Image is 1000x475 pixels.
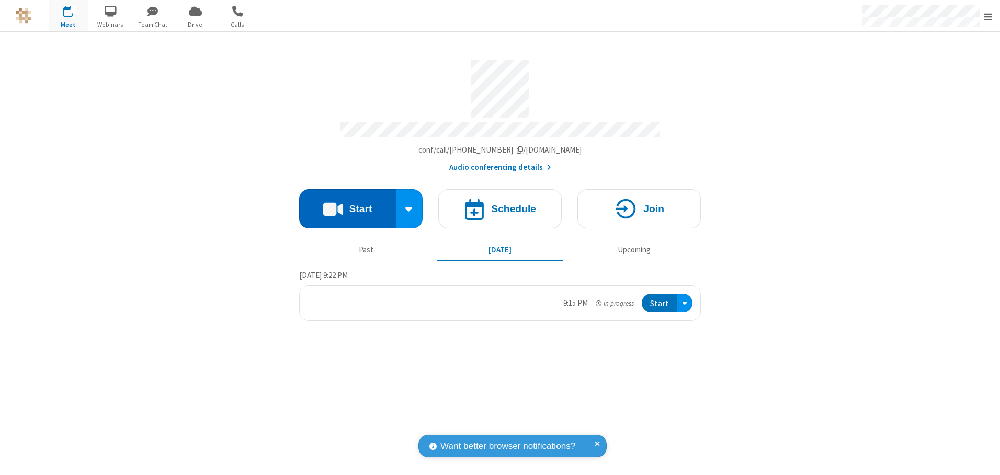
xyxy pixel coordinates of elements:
[642,294,677,313] button: Start
[299,189,396,228] button: Start
[299,52,701,173] section: Account details
[438,189,562,228] button: Schedule
[71,6,77,14] div: 1
[437,240,563,260] button: [DATE]
[49,20,88,29] span: Meet
[418,144,582,156] button: Copy my meeting room linkCopy my meeting room link
[176,20,215,29] span: Drive
[16,8,31,24] img: QA Selenium DO NOT DELETE OR CHANGE
[303,240,429,260] button: Past
[396,189,423,228] div: Start conference options
[577,189,701,228] button: Join
[299,269,701,321] section: Today's Meetings
[299,270,348,280] span: [DATE] 9:22 PM
[91,20,130,29] span: Webinars
[563,297,588,309] div: 9:15 PM
[440,439,575,453] span: Want better browser notifications?
[596,298,634,308] em: in progress
[491,204,536,214] h4: Schedule
[418,145,582,155] span: Copy my meeting room link
[133,20,173,29] span: Team Chat
[349,204,372,214] h4: Start
[218,20,257,29] span: Calls
[643,204,664,214] h4: Join
[449,161,551,173] button: Audio conferencing details
[571,240,697,260] button: Upcoming
[677,294,692,313] div: Open menu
